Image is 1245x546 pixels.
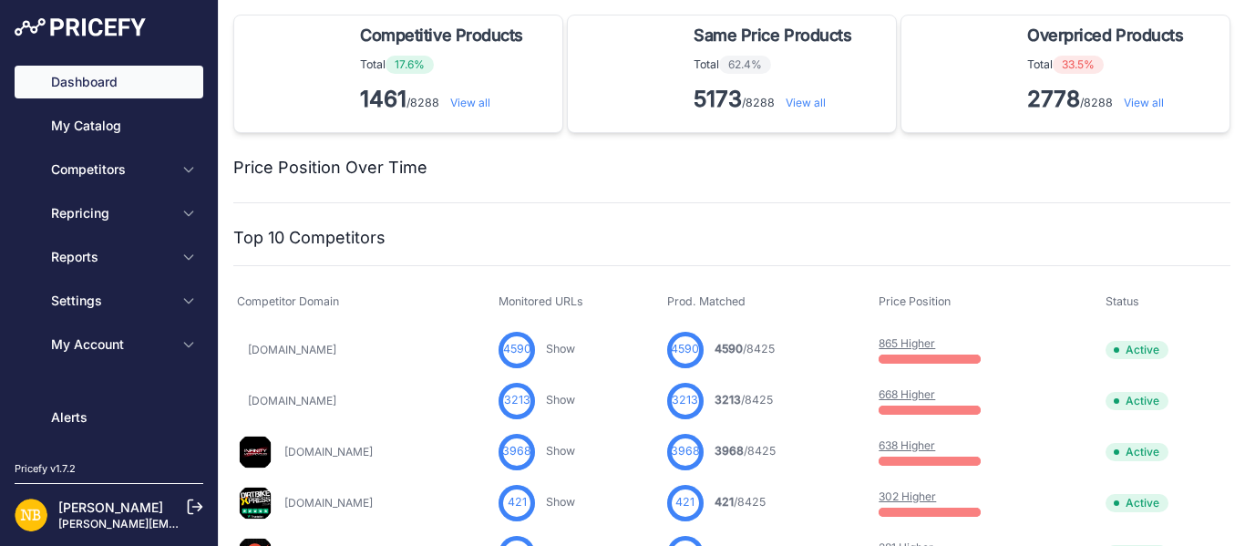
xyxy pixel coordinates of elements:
a: Show [546,444,575,458]
span: Active [1106,341,1168,359]
a: 302 Higher [879,489,936,503]
h2: Price Position Over Time [233,155,427,180]
button: My Account [15,328,203,361]
a: Alerts [15,401,203,434]
span: 4590 [715,342,743,355]
span: Prod. Matched [667,294,746,308]
span: Competitor Domain [237,294,339,308]
span: 3968 [671,443,700,460]
a: Dashboard [15,66,203,98]
a: 4590/8425 [715,342,775,355]
span: Settings [51,292,170,310]
span: 3213 [672,392,698,409]
button: Reports [15,241,203,273]
a: Show [546,393,575,407]
span: 4590 [671,341,699,358]
a: 865 Higher [879,336,935,350]
span: Repricing [51,204,170,222]
button: Settings [15,284,203,317]
a: 3968/8425 [715,444,776,458]
span: Monitored URLs [499,294,583,308]
a: My Catalog [15,109,203,142]
span: 3213 [504,392,530,409]
button: Competitors [15,153,203,186]
img: Pricefy Logo [15,18,146,36]
a: 668 Higher [879,387,935,401]
span: Competitors [51,160,170,179]
span: Price Position [879,294,951,308]
span: 62.4% [719,56,771,74]
a: 421/8425 [715,495,766,509]
span: 421 [715,495,734,509]
h2: Top 10 Competitors [233,225,386,251]
p: Total [1027,56,1190,74]
span: Active [1106,443,1168,461]
span: 421 [675,494,695,511]
a: View all [786,96,826,109]
a: [DOMAIN_NAME] [248,394,336,407]
p: Total [360,56,530,74]
span: 3968 [715,444,744,458]
button: Repricing [15,197,203,230]
a: 3213/8425 [715,393,773,407]
span: Overpriced Products [1027,23,1183,48]
p: /8288 [360,85,530,114]
span: 4590 [503,341,531,358]
strong: 2778 [1027,86,1080,112]
a: View all [1124,96,1164,109]
span: 3213 [715,393,741,407]
span: 3968 [502,443,531,460]
a: Show [546,495,575,509]
span: Active [1106,494,1168,512]
span: My Account [51,335,170,354]
strong: 1461 [360,86,406,112]
span: Active [1106,392,1168,410]
a: 638 Higher [879,438,935,452]
a: [DOMAIN_NAME] [248,343,336,356]
span: Reports [51,248,170,266]
a: [DOMAIN_NAME] [284,496,373,510]
a: [DOMAIN_NAME] [284,445,373,458]
span: Competitive Products [360,23,523,48]
a: [PERSON_NAME] [58,500,163,515]
span: 17.6% [386,56,434,74]
p: /8288 [1027,85,1190,114]
p: Total [694,56,859,74]
span: Same Price Products [694,23,851,48]
span: Status [1106,294,1139,308]
nav: Sidebar [15,66,203,503]
strong: 5173 [694,86,742,112]
div: Pricefy v1.7.2 [15,461,76,477]
a: Show [546,342,575,355]
span: 421 [508,494,527,511]
a: View all [450,96,490,109]
a: [PERSON_NAME][EMAIL_ADDRESS][DOMAIN_NAME] [58,517,339,531]
p: /8288 [694,85,859,114]
span: 33.5% [1053,56,1104,74]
